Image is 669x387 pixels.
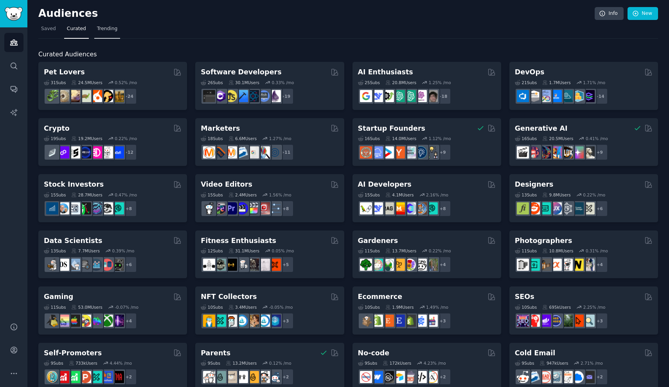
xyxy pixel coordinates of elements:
h2: Self-Promoters [44,348,102,358]
img: NewParents [247,371,259,383]
div: + 18 [435,88,451,104]
h2: Stock Investors [44,180,104,189]
img: UX_Design [583,202,595,214]
div: 24.5M Users [71,80,102,85]
img: googleads [247,146,259,158]
div: 0.05 % /mo [272,248,294,254]
div: 1.7M Users [542,80,571,85]
img: defi_ [112,146,124,158]
div: + 24 [120,88,137,104]
img: typography [517,202,529,214]
div: 0.22 % /mo [583,192,605,198]
img: DreamBooth [583,146,595,158]
h2: Startup Founders [358,124,425,133]
h2: Generative AI [515,124,568,133]
img: AWS_Certified_Experts [528,90,540,102]
img: linux_gaming [46,315,58,327]
div: 20.8M Users [385,80,416,85]
img: succulents [371,259,383,271]
img: UXDesign [550,202,562,214]
div: 4.1M Users [385,192,414,198]
img: SavageGarden [382,259,394,271]
img: OpenSourceAI [404,202,416,214]
img: GamerPals [79,315,91,327]
div: 16 Sub s [515,136,537,141]
div: 10 Sub s [515,304,537,310]
div: 1.25 % /mo [429,80,451,85]
div: + 8 [277,200,294,217]
img: ethstaker [68,146,80,158]
img: GymMotivation [214,259,226,271]
div: 2.25 % /mo [583,304,606,310]
img: llmops [415,202,427,214]
a: Curated [64,23,89,39]
img: ArtificalIntelligence [426,90,438,102]
div: 26 Sub s [201,80,223,85]
div: 1.9M Users [385,304,414,310]
h2: SEOs [515,292,534,302]
img: datasets [101,259,113,271]
img: reactnative [247,90,259,102]
h2: Marketers [201,124,240,133]
img: sales [517,371,529,383]
img: shopify [371,315,383,327]
div: 0.31 % /mo [586,248,608,254]
img: NFTMarketplace [214,315,226,327]
img: herpetology [46,90,58,102]
div: 733k Users [69,360,97,366]
img: web3 [79,146,91,158]
img: OpenSeaNFT [236,315,248,327]
img: flowers [404,259,416,271]
div: 20.5M Users [542,136,573,141]
img: analytics [90,259,102,271]
img: reviewmyshopify [404,315,416,327]
div: 28.7M Users [71,192,102,198]
img: NoCodeMovement [415,371,427,383]
div: + 6 [592,200,608,217]
div: 9.8M Users [542,192,571,198]
div: + 8 [435,200,451,217]
img: B2BSaaS [572,371,584,383]
div: 53.0M Users [71,304,102,310]
a: Info [595,7,624,20]
div: 6.6M Users [228,136,257,141]
img: EntrepreneurRideAlong [360,146,372,158]
img: Emailmarketing [236,146,248,158]
img: TechSEO [528,315,540,327]
img: data [112,259,124,271]
img: chatgpt_promptDesign [393,90,405,102]
img: AIDevelopersSociety [426,202,438,214]
img: deepdream [539,146,551,158]
img: learndesign [572,202,584,214]
img: editors [214,202,226,214]
div: 16 Sub s [358,136,380,141]
img: learnjavascript [225,90,237,102]
img: MarketingResearch [258,146,270,158]
img: SonyAlpha [550,259,562,271]
img: WeddingPhotography [583,259,595,271]
div: + 2 [277,369,294,385]
h2: Video Editors [201,180,252,189]
img: canon [561,259,573,271]
a: Saved [38,23,59,39]
img: NFTExchange [203,315,215,327]
img: DevOpsLinks [550,90,562,102]
img: XboxGamers [101,315,113,327]
img: selfpromotion [68,371,80,383]
h2: Cold Email [515,348,555,358]
img: content_marketing [203,146,215,158]
div: 7.7M Users [71,248,100,254]
img: AskComputerScience [258,90,270,102]
img: GardenersWorld [426,259,438,271]
img: aivideo [517,146,529,158]
img: software [203,90,215,102]
span: Curated [67,25,86,32]
img: PlatformEngineers [583,90,595,102]
img: seogrowth [539,315,551,327]
img: streetphotography [528,259,540,271]
div: 0.12 % /mo [269,360,291,366]
div: + 11 [277,144,294,160]
h2: Audiences [38,7,595,20]
div: 4.44 % /mo [110,360,132,366]
img: csharp [214,90,226,102]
